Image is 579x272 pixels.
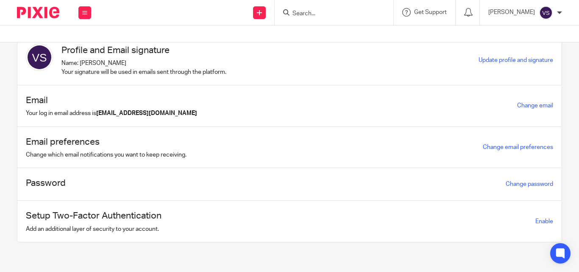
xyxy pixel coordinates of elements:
[539,6,553,20] img: svg%3E
[61,44,226,57] h1: Profile and Email signature
[26,109,197,118] p: Your log in email address is
[483,144,553,150] a: Change email preferences
[26,177,66,190] h1: Password
[292,10,368,18] input: Search
[26,135,187,149] h1: Email preferences
[26,225,161,233] p: Add an additional layer of security to your account.
[488,8,535,17] p: [PERSON_NAME]
[96,110,197,116] b: [EMAIL_ADDRESS][DOMAIN_NAME]
[506,181,553,187] a: Change password
[517,103,553,109] a: Change email
[26,209,161,222] h1: Setup Two-Factor Authentication
[479,57,553,63] a: Update profile and signature
[17,7,59,18] img: Pixie
[26,151,187,159] p: Change which email notifications you want to keep receiving.
[61,59,226,76] p: Name: [PERSON_NAME] Your signature will be used in emails sent through the platform.
[26,94,197,107] h1: Email
[26,44,53,71] img: svg%3E
[535,219,553,224] span: Enable
[414,9,447,15] span: Get Support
